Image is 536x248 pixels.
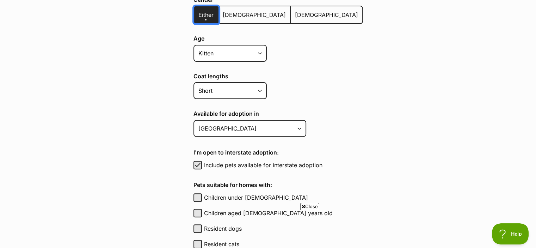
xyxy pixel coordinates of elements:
label: Coat lengths [193,73,363,79]
label: Available for adoption in [193,110,363,117]
span: [DEMOGRAPHIC_DATA] [295,11,358,18]
span: [DEMOGRAPHIC_DATA] [223,11,286,18]
h4: I'm open to interstate adoption: [193,148,363,157]
label: Children aged [DEMOGRAPHIC_DATA] years old [204,209,363,217]
span: Close [300,203,319,210]
iframe: Help Scout Beacon - Open [492,223,529,244]
label: Children under [DEMOGRAPHIC_DATA] [204,193,363,202]
span: Either [198,11,214,18]
h4: Pets suitable for homes with: [193,181,363,189]
label: Age [193,35,363,42]
iframe: Advertisement [140,213,396,244]
label: Include pets available for interstate adoption [204,161,363,169]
